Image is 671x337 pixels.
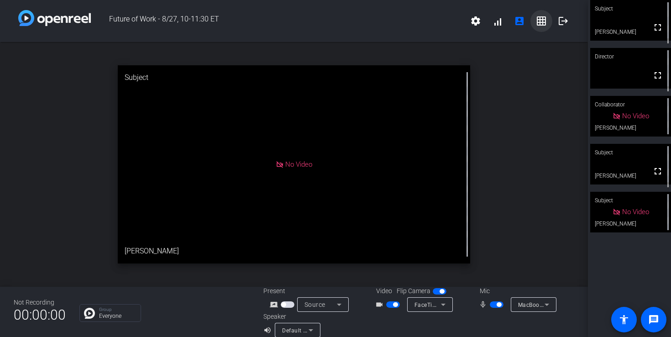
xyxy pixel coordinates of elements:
[479,299,490,310] mat-icon: mic_none
[622,208,649,216] span: No Video
[622,112,649,120] span: No Video
[652,166,663,177] mat-icon: fullscreen
[376,286,392,296] span: Video
[263,312,318,321] div: Speaker
[619,314,629,325] mat-icon: accessibility
[590,48,671,65] div: Director
[652,70,663,81] mat-icon: fullscreen
[285,160,312,168] span: No Video
[91,10,465,32] span: Future of Work - 8/27, 10-11:30 ET
[14,298,66,307] div: Not Recording
[99,313,136,319] p: Everyone
[590,192,671,209] div: Subject
[18,10,91,26] img: white-gradient.svg
[487,10,508,32] button: signal_cellular_alt
[558,16,569,26] mat-icon: logout
[590,144,671,161] div: Subject
[397,286,430,296] span: Flip Camera
[471,286,562,296] div: Mic
[263,286,355,296] div: Present
[514,16,525,26] mat-icon: account_box
[84,308,95,319] img: Chat Icon
[470,16,481,26] mat-icon: settings
[14,304,66,326] span: 00:00:00
[648,314,659,325] mat-icon: message
[99,307,136,312] p: Group
[304,301,325,308] span: Source
[536,16,547,26] mat-icon: grid_on
[263,325,274,336] mat-icon: volume_up
[590,96,671,113] div: Collaborator
[414,301,508,308] span: FaceTime HD Camera (5B00:3AA6)
[652,22,663,33] mat-icon: fullscreen
[518,301,609,308] span: MacBook Air Microphone (Built-in)
[118,65,471,90] div: Subject
[282,326,328,334] span: Default - AirPods
[270,299,281,310] mat-icon: screen_share_outline
[375,299,386,310] mat-icon: videocam_outline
